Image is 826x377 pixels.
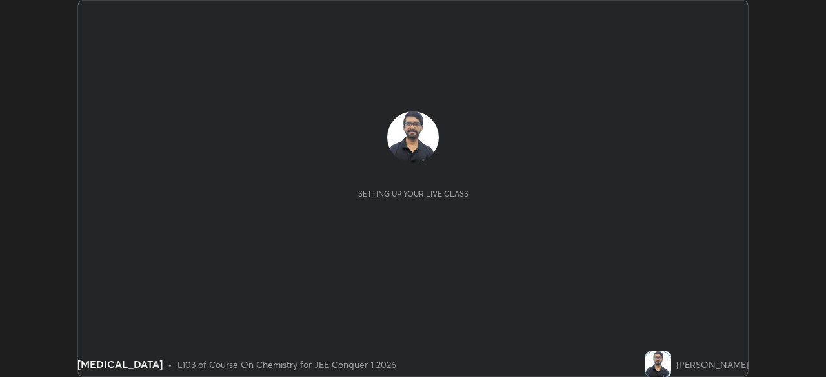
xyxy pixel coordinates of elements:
img: fbb457806e3044af9f69b75a85ff128c.jpg [645,351,671,377]
div: [PERSON_NAME] [676,358,749,371]
div: L103 of Course On Chemistry for JEE Conquer 1 2026 [177,358,396,371]
img: fbb457806e3044af9f69b75a85ff128c.jpg [387,111,439,163]
div: Setting up your live class [358,189,468,198]
div: [MEDICAL_DATA] [77,356,163,372]
div: • [168,358,172,371]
